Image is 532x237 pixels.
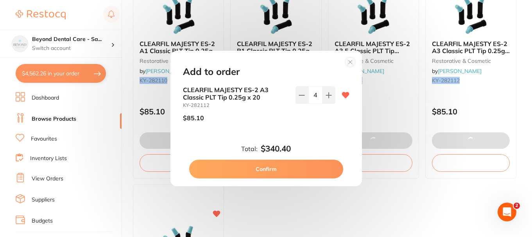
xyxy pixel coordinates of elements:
[183,102,289,108] small: KY-282112
[498,203,516,221] iframe: Intercom live chat
[183,114,204,121] p: $85.10
[514,203,520,209] span: 2
[241,145,258,152] label: Total:
[261,144,291,153] b: $340.40
[189,160,343,178] button: Confirm
[183,86,289,101] b: CLEARFIL MAJESTY ES-2 A3 Classic PLT Tip 0.25g x 20
[183,66,240,77] h2: Add to order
